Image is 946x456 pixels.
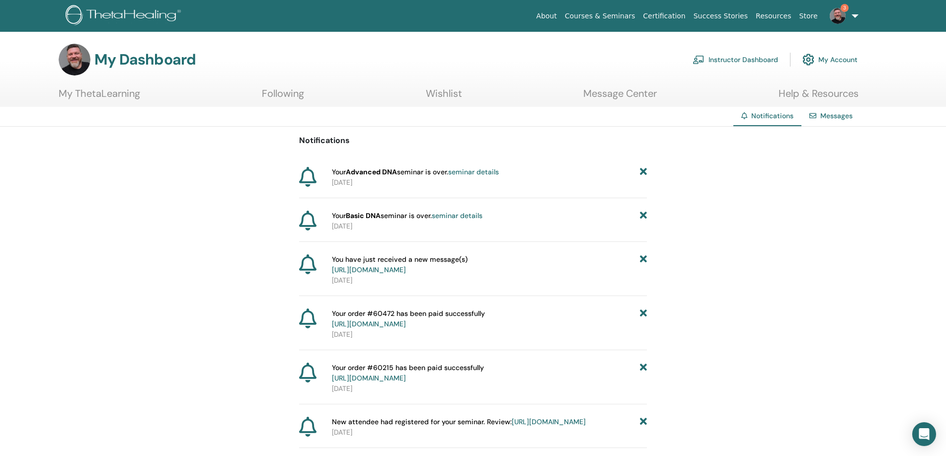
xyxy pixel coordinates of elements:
a: My Account [802,49,858,71]
p: [DATE] [332,221,647,231]
a: Resources [752,7,795,25]
img: logo.png [66,5,184,27]
p: [DATE] [332,383,647,394]
p: [DATE] [332,275,647,286]
a: [URL][DOMAIN_NAME] [332,265,406,274]
span: Your order #60215 has been paid successfully [332,363,484,383]
img: default.jpg [59,44,90,76]
a: Help & Resources [779,87,859,107]
span: 3 [841,4,849,12]
a: [URL][DOMAIN_NAME] [332,374,406,382]
div: Open Intercom Messenger [912,422,936,446]
p: [DATE] [332,329,647,340]
a: About [532,7,560,25]
p: [DATE] [332,427,647,438]
img: chalkboard-teacher.svg [693,55,705,64]
a: [URL][DOMAIN_NAME] [332,319,406,328]
strong: Basic DNA [346,211,381,220]
a: My ThetaLearning [59,87,140,107]
span: You have just received a new message(s) [332,254,468,275]
span: Your seminar is over. [332,211,482,221]
span: New attendee had registered for your seminar. Review: [332,417,586,427]
img: default.jpg [830,8,846,24]
a: Wishlist [426,87,462,107]
h3: My Dashboard [94,51,196,69]
a: Message Center [583,87,657,107]
a: Following [262,87,304,107]
a: [URL][DOMAIN_NAME] [512,417,586,426]
strong: Advanced DNA [346,167,397,176]
a: Instructor Dashboard [693,49,778,71]
a: Courses & Seminars [561,7,639,25]
a: seminar details [448,167,499,176]
img: cog.svg [802,51,814,68]
a: Store [795,7,822,25]
a: Success Stories [690,7,752,25]
a: Certification [639,7,689,25]
a: Messages [820,111,853,120]
p: [DATE] [332,177,647,188]
span: Your order #60472 has been paid successfully [332,308,485,329]
span: Your seminar is over. [332,167,499,177]
p: Notifications [299,135,647,147]
span: Notifications [751,111,793,120]
a: seminar details [432,211,482,220]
